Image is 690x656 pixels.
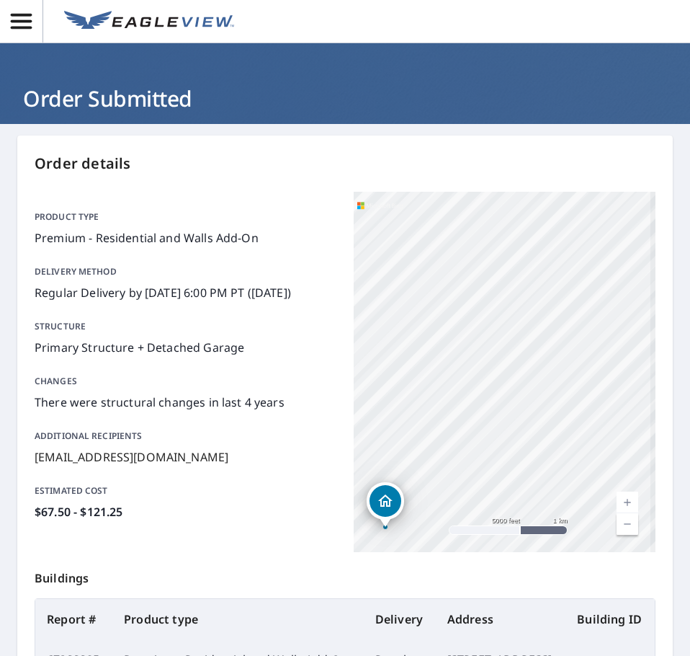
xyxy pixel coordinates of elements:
p: Delivery method [35,265,336,278]
p: Estimated cost [35,484,336,497]
p: Additional recipients [35,430,336,443]
th: Report # [35,599,112,639]
p: Premium - Residential and Walls Add-On [35,229,336,247]
a: EV Logo [55,2,243,41]
h1: Order Submitted [17,84,673,113]
th: Building ID [565,599,655,639]
div: Dropped pin, building 1, Residential property, 4636 Marthas Ridge Dr Charlotte, NC 28212 [367,482,404,527]
p: Structure [35,320,336,333]
p: Buildings [35,552,655,598]
a: Current Level 13, Zoom Out [617,513,638,535]
p: There were structural changes in last 4 years [35,394,336,411]
p: $67.50 - $121.25 [35,503,336,520]
p: Changes [35,375,336,388]
a: Current Level 13, Zoom In [617,492,638,513]
img: EV Logo [64,11,234,32]
th: Address [436,599,565,639]
p: Primary Structure + Detached Garage [35,339,336,356]
p: Regular Delivery by [DATE] 6:00 PM PT ([DATE]) [35,284,336,301]
p: Product type [35,210,336,223]
p: [EMAIL_ADDRESS][DOMAIN_NAME] [35,448,336,466]
p: Order details [35,153,655,174]
th: Delivery [364,599,436,639]
th: Product type [112,599,364,639]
